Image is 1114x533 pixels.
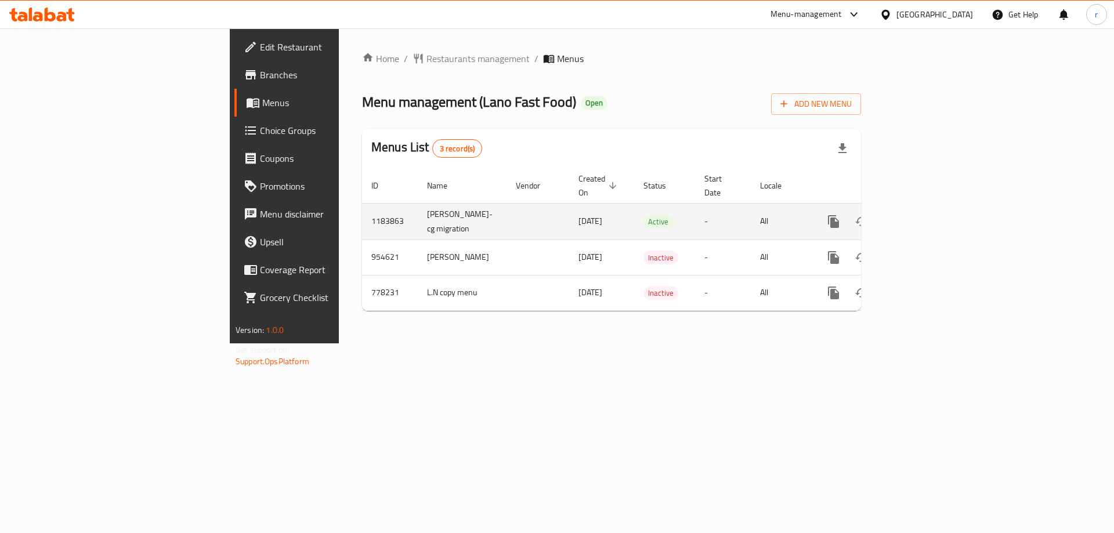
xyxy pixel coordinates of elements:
td: - [695,275,751,310]
span: Inactive [643,251,678,264]
span: Restaurants management [426,52,530,66]
span: Choice Groups [260,124,407,137]
span: Upsell [260,235,407,249]
td: - [695,203,751,240]
button: Change Status [848,208,876,235]
button: more [820,279,848,307]
span: Menus [262,96,407,110]
span: Grocery Checklist [260,291,407,304]
button: Add New Menu [771,93,861,115]
span: [DATE] [578,213,602,229]
table: enhanced table [362,168,941,311]
a: Coupons [234,144,416,172]
li: / [534,52,538,66]
a: Upsell [234,228,416,256]
div: Open [581,96,607,110]
div: Total records count [432,139,483,158]
button: Change Status [848,279,876,307]
h2: Menus List [371,139,482,158]
div: Inactive [643,286,678,300]
span: Active [643,215,673,229]
span: Name [427,179,462,193]
td: [PERSON_NAME]-cg migration [418,203,507,240]
span: Status [643,179,681,193]
a: Branches [234,61,416,89]
div: Export file [829,135,856,162]
span: Open [581,98,607,108]
span: 1.0.0 [266,322,284,338]
td: All [751,240,811,275]
a: Menus [234,89,416,117]
td: [PERSON_NAME] [418,240,507,275]
span: r [1095,8,1098,21]
a: Choice Groups [234,117,416,144]
span: Vendor [516,179,555,193]
span: Version: [236,322,264,338]
span: ID [371,179,393,193]
nav: breadcrumb [362,52,861,66]
span: Inactive [643,287,678,300]
a: Coverage Report [234,256,416,284]
span: Edit Restaurant [260,40,407,54]
a: Menu disclaimer [234,200,416,228]
button: more [820,208,848,235]
span: Promotions [260,179,407,193]
span: Branches [260,68,407,82]
a: Promotions [234,172,416,200]
span: Menus [557,52,584,66]
span: Add New Menu [780,97,852,111]
span: Coupons [260,151,407,165]
div: Menu-management [771,8,842,21]
span: Created On [578,172,620,200]
span: Start Date [704,172,737,200]
span: Menu management ( Lano Fast Food ) [362,89,576,115]
a: Edit Restaurant [234,33,416,61]
span: [DATE] [578,249,602,264]
td: L.N copy menu [418,275,507,310]
span: [DATE] [578,285,602,300]
span: 3 record(s) [433,143,482,154]
th: Actions [811,168,941,204]
a: Restaurants management [413,52,530,66]
div: [GEOGRAPHIC_DATA] [896,8,973,21]
button: more [820,244,848,271]
a: Support.OpsPlatform [236,354,309,369]
span: Get support on: [236,342,289,357]
span: Locale [760,179,797,193]
span: Coverage Report [260,263,407,277]
span: Menu disclaimer [260,207,407,221]
td: - [695,240,751,275]
td: All [751,203,811,240]
a: Grocery Checklist [234,284,416,311]
td: All [751,275,811,310]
